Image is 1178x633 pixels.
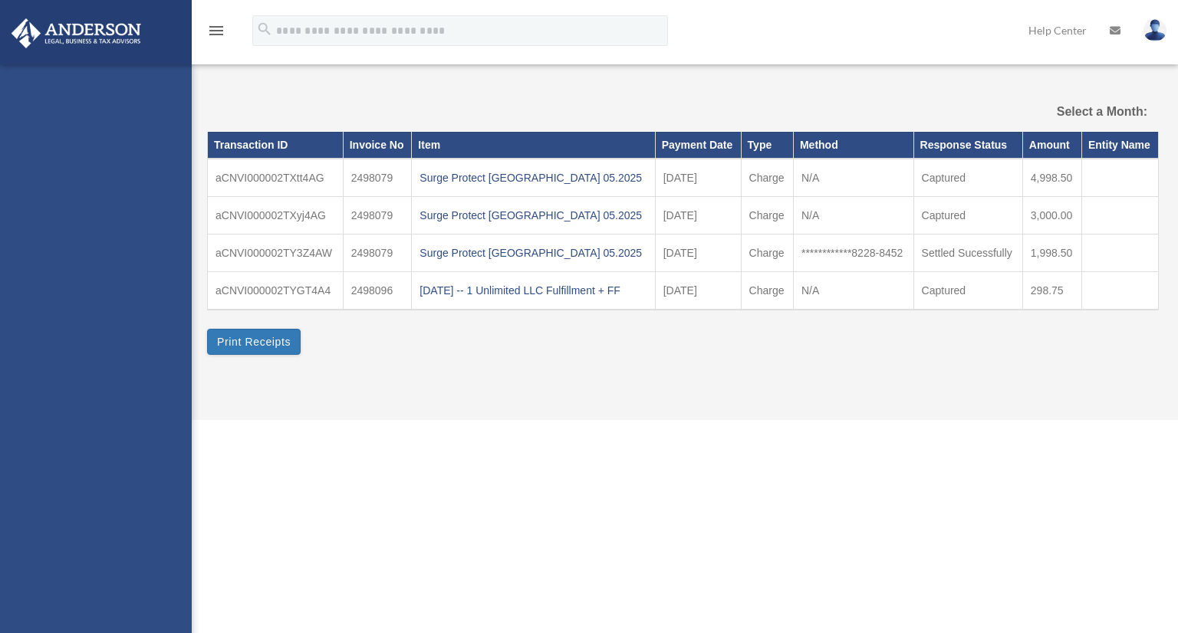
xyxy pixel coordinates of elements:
td: Charge [741,234,793,271]
label: Select a Month: [1012,101,1147,123]
a: menu [207,27,225,40]
th: Payment Date [655,132,741,158]
th: Type [741,132,793,158]
td: 3,000.00 [1022,196,1081,234]
td: aCNVI000002TYGT4A4 [208,271,344,310]
div: Surge Protect [GEOGRAPHIC_DATA] 05.2025 [420,242,647,264]
td: Settled Sucessfully [913,234,1022,271]
th: Method [793,132,913,158]
td: Captured [913,159,1022,197]
th: Transaction ID [208,132,344,158]
i: menu [207,21,225,40]
th: Invoice No [343,132,412,158]
td: 2498096 [343,271,412,310]
td: Charge [741,196,793,234]
button: Print Receipts [207,329,301,355]
td: 2498079 [343,234,412,271]
td: [DATE] [655,271,741,310]
td: aCNVI000002TXyj4AG [208,196,344,234]
td: N/A [793,271,913,310]
td: N/A [793,196,913,234]
i: search [256,21,273,38]
td: 298.75 [1022,271,1081,310]
td: Charge [741,159,793,197]
div: Surge Protect [GEOGRAPHIC_DATA] 05.2025 [420,205,647,226]
td: N/A [793,159,913,197]
div: Surge Protect [GEOGRAPHIC_DATA] 05.2025 [420,167,647,189]
td: aCNVI000002TXtt4AG [208,159,344,197]
td: [DATE] [655,159,741,197]
td: Charge [741,271,793,310]
div: [DATE] -- 1 Unlimited LLC Fulfillment + FF [420,280,647,301]
td: 4,998.50 [1022,159,1081,197]
td: Captured [913,271,1022,310]
td: aCNVI000002TY3Z4AW [208,234,344,271]
th: Amount [1022,132,1081,158]
th: Response Status [913,132,1022,158]
td: Captured [913,196,1022,234]
td: 2498079 [343,159,412,197]
img: Anderson Advisors Platinum Portal [7,18,146,48]
img: User Pic [1143,19,1166,41]
th: Item [412,132,655,158]
td: [DATE] [655,234,741,271]
th: Entity Name [1081,132,1158,158]
td: [DATE] [655,196,741,234]
td: 2498079 [343,196,412,234]
td: 1,998.50 [1022,234,1081,271]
